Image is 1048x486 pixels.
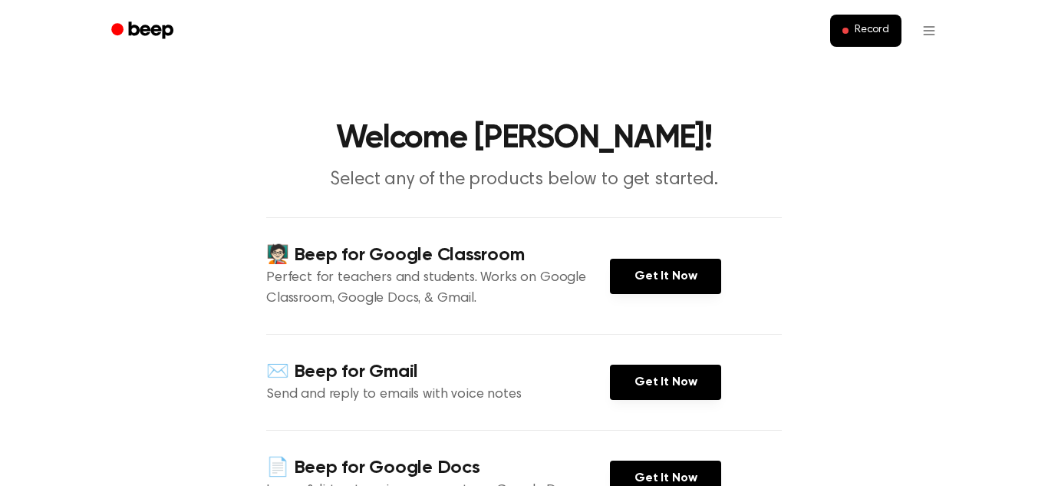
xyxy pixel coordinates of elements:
[266,359,610,385] h4: ✉️ Beep for Gmail
[610,365,721,400] a: Get It Now
[911,12,947,49] button: Open menu
[266,455,610,481] h4: 📄 Beep for Google Docs
[266,268,610,309] p: Perfect for teachers and students. Works on Google Classroom, Google Docs, & Gmail.
[830,15,901,47] button: Record
[266,385,610,405] p: Send and reply to emails with voice notes
[229,167,819,193] p: Select any of the products below to get started.
[610,259,721,294] a: Get It Now
[855,24,889,38] span: Record
[101,16,187,46] a: Beep
[131,123,917,155] h1: Welcome [PERSON_NAME]!
[266,243,610,268] h4: 🧑🏻‍🏫 Beep for Google Classroom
